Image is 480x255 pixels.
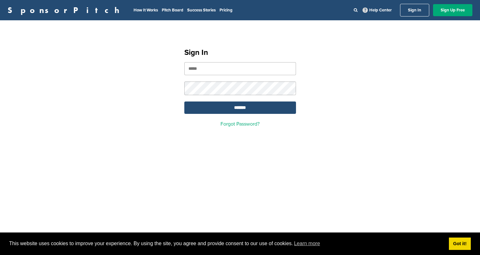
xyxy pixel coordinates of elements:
a: SponsorPitch [8,6,123,14]
a: Success Stories [187,8,216,13]
span: This website uses cookies to improve your experience. By using the site, you agree and provide co... [9,239,444,248]
a: learn more about cookies [293,239,321,248]
a: Help Center [361,6,393,14]
a: How It Works [134,8,158,13]
a: Pitch Board [162,8,183,13]
a: Pricing [220,8,233,13]
h1: Sign In [184,47,296,58]
a: dismiss cookie message [449,238,471,250]
a: Sign In [400,4,429,16]
a: Sign Up Free [433,4,472,16]
a: Forgot Password? [220,121,260,127]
